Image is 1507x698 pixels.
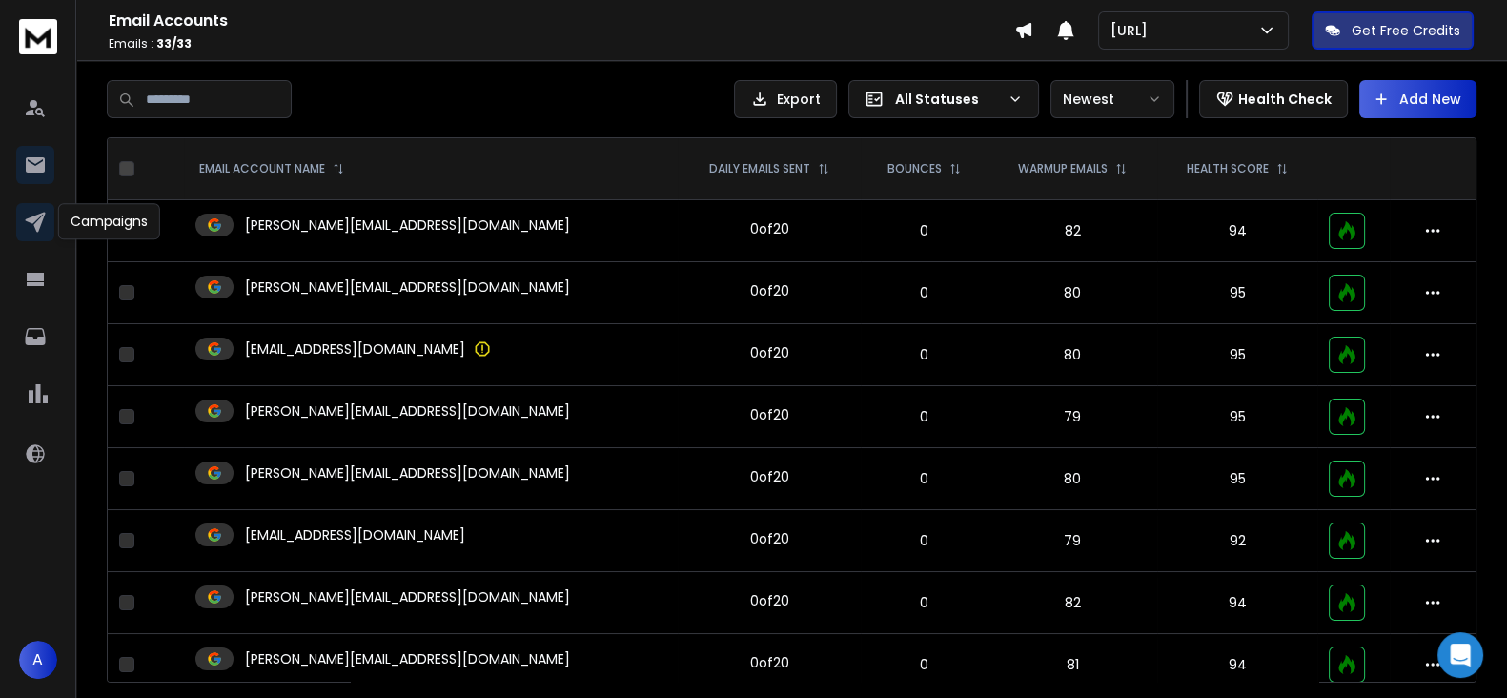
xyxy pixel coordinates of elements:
div: 0 of 20 [750,653,789,672]
p: [PERSON_NAME][EMAIL_ADDRESS][DOMAIN_NAME] [245,649,570,668]
p: 0 [872,593,976,612]
td: 80 [988,324,1157,386]
div: Campaigns [58,203,160,239]
img: logo [19,19,57,54]
p: 0 [872,407,976,426]
td: 92 [1157,510,1317,572]
td: 79 [988,510,1157,572]
button: A [19,641,57,679]
div: 0 of 20 [750,405,789,424]
td: 95 [1157,448,1317,510]
p: [PERSON_NAME][EMAIL_ADDRESS][DOMAIN_NAME] [245,401,570,421]
p: [EMAIL_ADDRESS][DOMAIN_NAME] [245,339,465,359]
p: BOUNCES [887,161,942,176]
p: Emails : [109,36,1014,51]
p: HEALTH SCORE [1187,161,1269,176]
div: 0 of 20 [750,467,789,486]
p: 0 [872,469,976,488]
td: 82 [988,572,1157,634]
p: WARMUP EMAILS [1018,161,1108,176]
div: Open Intercom Messenger [1437,632,1483,678]
p: 0 [872,655,976,674]
button: Get Free Credits [1312,11,1474,50]
td: 82 [988,200,1157,262]
h1: Email Accounts [109,10,1014,32]
p: 0 [872,345,976,364]
p: [PERSON_NAME][EMAIL_ADDRESS][DOMAIN_NAME] [245,277,570,297]
td: 80 [988,262,1157,324]
button: Export [734,80,837,118]
p: 0 [872,283,976,302]
div: 0 of 20 [750,529,789,548]
p: [PERSON_NAME][EMAIL_ADDRESS][DOMAIN_NAME] [245,463,570,482]
p: [URL] [1110,21,1155,40]
button: Add New [1359,80,1476,118]
td: 94 [1157,200,1317,262]
p: DAILY EMAILS SENT [709,161,810,176]
p: [PERSON_NAME][EMAIL_ADDRESS][DOMAIN_NAME] [245,216,570,235]
button: Health Check [1199,80,1348,118]
td: 95 [1157,386,1317,448]
div: 0 of 20 [750,281,789,300]
td: 79 [988,386,1157,448]
td: 81 [988,634,1157,696]
td: 80 [988,448,1157,510]
p: [EMAIL_ADDRESS][DOMAIN_NAME] [245,525,465,544]
p: 0 [872,531,976,550]
div: 0 of 20 [750,591,789,610]
p: Get Free Credits [1352,21,1460,40]
p: All Statuses [895,90,1000,109]
td: 94 [1157,634,1317,696]
p: Health Check [1238,90,1332,109]
td: 95 [1157,262,1317,324]
p: [PERSON_NAME][EMAIL_ADDRESS][DOMAIN_NAME] [245,587,570,606]
p: 0 [872,221,976,240]
div: 0 of 20 [750,343,789,362]
td: 95 [1157,324,1317,386]
span: 33 / 33 [156,35,192,51]
button: Newest [1050,80,1174,118]
div: 0 of 20 [750,219,789,238]
td: 94 [1157,572,1317,634]
div: EMAIL ACCOUNT NAME [199,161,344,176]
